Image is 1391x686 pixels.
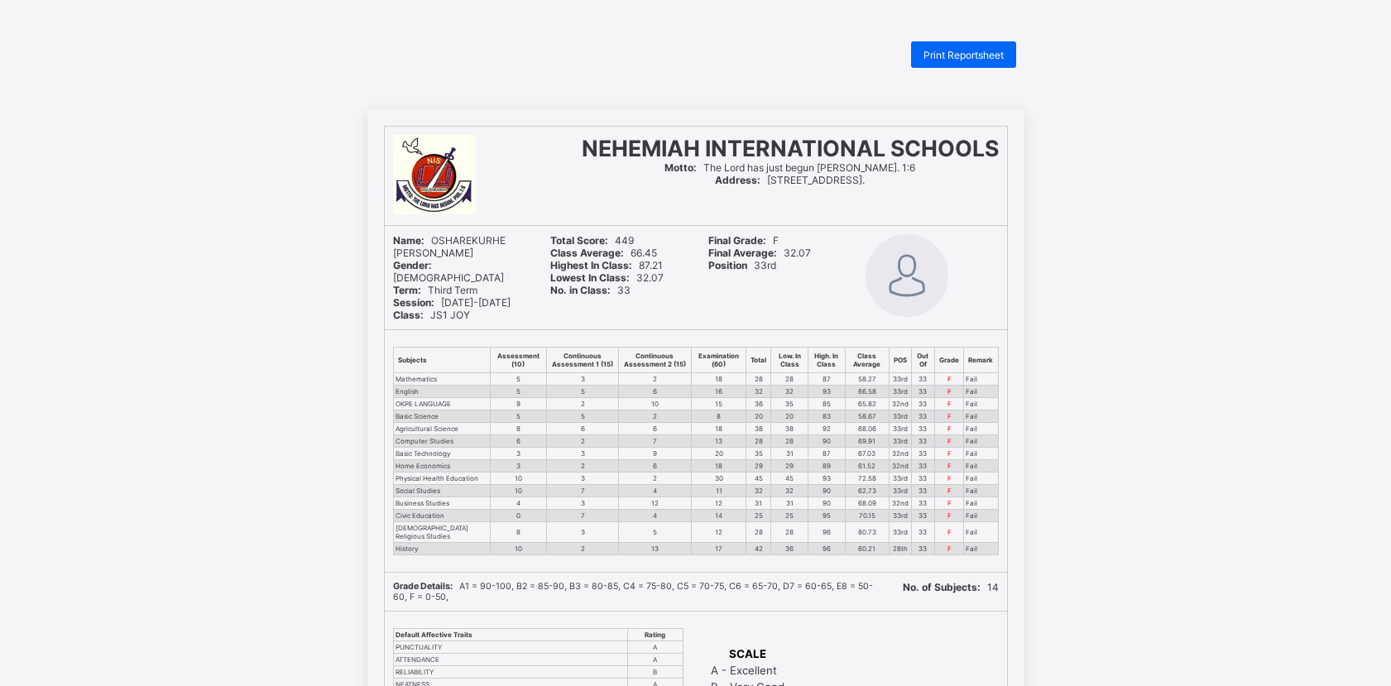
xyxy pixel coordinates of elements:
[691,348,746,373] th: Examination (60)
[845,448,889,460] td: 67.03
[771,522,808,543] td: 28
[619,485,692,497] td: 4
[808,373,845,386] td: 87
[546,473,618,485] td: 3
[935,460,964,473] td: F
[746,348,771,373] th: Total
[935,348,964,373] th: Grade
[546,485,618,497] td: 7
[664,161,697,174] b: Motto:
[935,435,964,448] td: F
[691,543,746,555] td: 17
[546,410,618,423] td: 5
[393,259,504,284] span: [DEMOGRAPHIC_DATA]
[746,398,771,410] td: 36
[808,410,845,423] td: 83
[889,510,911,522] td: 33rd
[550,284,611,296] b: No. in Class:
[889,348,911,373] th: POS
[619,398,692,410] td: 10
[935,543,964,555] td: F
[771,435,808,448] td: 28
[546,497,618,510] td: 3
[964,485,998,497] td: Fail
[771,348,808,373] th: Low. In Class
[889,373,911,386] td: 33rd
[911,473,935,485] td: 33
[619,423,692,435] td: 6
[546,348,618,373] th: Continuous Assessment 1 (15)
[845,510,889,522] td: 70.15
[710,646,785,661] th: SCALE
[490,435,546,448] td: 6
[889,485,911,497] td: 33rd
[845,398,889,410] td: 65.82
[746,373,771,386] td: 28
[746,497,771,510] td: 31
[889,473,911,485] td: 33rd
[746,460,771,473] td: 29
[911,423,935,435] td: 33
[691,386,746,398] td: 16
[619,435,692,448] td: 7
[393,309,424,321] b: Class:
[808,386,845,398] td: 93
[808,473,845,485] td: 93
[619,448,692,460] td: 9
[964,497,998,510] td: Fail
[935,410,964,423] td: F
[546,543,618,555] td: 2
[619,460,692,473] td: 6
[771,485,808,497] td: 32
[550,259,632,271] b: Highest In Class:
[889,497,911,510] td: 32nd
[935,423,964,435] td: F
[691,485,746,497] td: 11
[619,522,692,543] td: 5
[546,386,618,398] td: 5
[964,435,998,448] td: Fail
[964,510,998,522] td: Fail
[710,663,785,678] td: A - Excellent
[628,666,683,679] td: B
[550,284,631,296] span: 33
[935,398,964,410] td: F
[550,234,634,247] span: 449
[808,448,845,460] td: 87
[393,296,434,309] b: Session:
[771,448,808,460] td: 31
[393,510,490,522] td: Civic Education
[490,410,546,423] td: 5
[393,497,490,510] td: Business Studies
[964,373,998,386] td: Fail
[808,510,845,522] td: 95
[964,460,998,473] td: Fail
[550,247,657,259] span: 66.45
[845,460,889,473] td: 61.52
[619,510,692,522] td: 4
[628,629,683,641] th: Rating
[490,398,546,410] td: 9
[708,234,779,247] span: F
[964,473,998,485] td: Fail
[746,435,771,448] td: 28
[619,473,692,485] td: 2
[393,284,421,296] b: Term:
[393,234,506,259] span: OSHAREKURHE [PERSON_NAME]
[691,398,746,410] td: 15
[935,522,964,543] td: F
[550,247,624,259] b: Class Average:
[889,423,911,435] td: 33rd
[393,581,873,602] span: A1 = 90-100, B2 = 85-90, B3 = 80-85, C4 = 75-80, C5 = 70-75, C6 = 65-70, D7 = 60-65, E8 = 50-60, ...
[550,271,664,284] span: 32.07
[845,435,889,448] td: 69.91
[490,473,546,485] td: 10
[393,348,490,373] th: Subjects
[746,473,771,485] td: 45
[628,641,683,654] td: A
[911,386,935,398] td: 33
[393,666,628,679] td: RELIABILITY
[889,543,911,555] td: 28th
[691,460,746,473] td: 18
[619,373,692,386] td: 2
